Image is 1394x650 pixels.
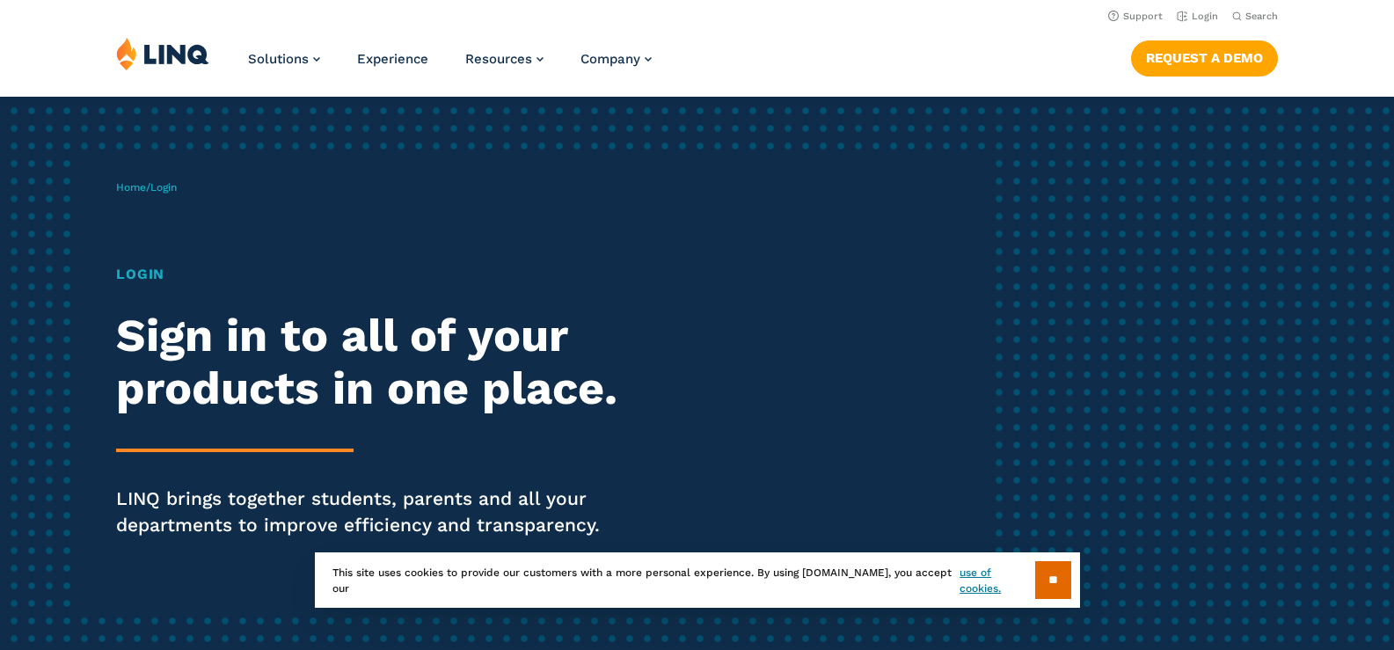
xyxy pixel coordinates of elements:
a: Company [580,51,652,67]
a: Home [116,181,146,194]
nav: Button Navigation [1131,37,1278,76]
a: Support [1108,11,1163,22]
a: Experience [357,51,428,67]
p: LINQ brings together students, parents and all your departments to improve efficiency and transpa... [116,486,653,538]
button: Open Search Bar [1232,10,1278,23]
a: Login [1177,11,1218,22]
a: use of cookies. [960,565,1034,596]
nav: Primary Navigation [248,37,652,95]
a: Request a Demo [1131,40,1278,76]
span: / [116,181,177,194]
a: Resources [465,51,544,67]
img: LINQ | K‑12 Software [116,37,209,70]
span: Resources [465,51,532,67]
div: This site uses cookies to provide our customers with a more personal experience. By using [DOMAIN... [315,552,1080,608]
span: Search [1245,11,1278,22]
span: Login [150,181,177,194]
h1: Login [116,264,653,285]
span: Company [580,51,640,67]
h2: Sign in to all of your products in one place. [116,310,653,415]
span: Solutions [248,51,309,67]
a: Solutions [248,51,320,67]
